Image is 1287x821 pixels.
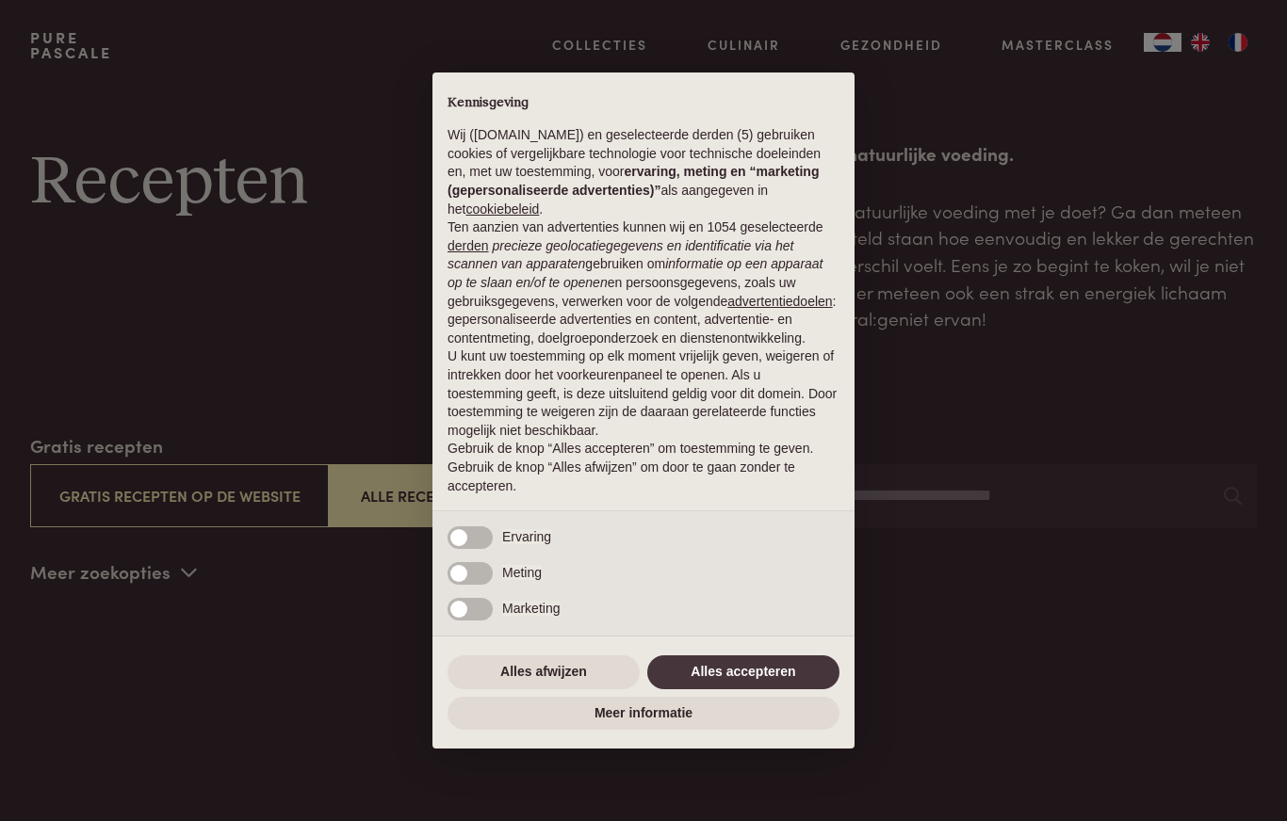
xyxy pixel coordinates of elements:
p: Ten aanzien van advertenties kunnen wij en 1054 geselecteerde gebruiken om en persoonsgegevens, z... [448,218,839,347]
button: advertentiedoelen [727,293,832,312]
span: Meting [502,565,542,580]
p: U kunt uw toestemming op elk moment vrijelijk geven, weigeren of intrekken door het voorkeurenpan... [448,347,839,440]
p: Wij ([DOMAIN_NAME]) en geselecteerde derden (5) gebruiken cookies of vergelijkbare technologie vo... [448,126,839,218]
button: derden [448,237,489,256]
button: Alles afwijzen [448,655,640,689]
button: Alles accepteren [647,655,839,689]
button: Meer informatie [448,697,839,731]
em: informatie op een apparaat op te slaan en/of te openen [448,256,823,290]
p: Gebruik de knop “Alles accepteren” om toestemming te geven. Gebruik de knop “Alles afwijzen” om d... [448,440,839,495]
h2: Kennisgeving [448,95,839,112]
em: precieze geolocatiegegevens en identificatie via het scannen van apparaten [448,238,793,272]
strong: ervaring, meting en “marketing (gepersonaliseerde advertenties)” [448,164,819,198]
span: Ervaring [502,529,551,544]
span: Marketing [502,601,560,616]
a: cookiebeleid [465,201,539,217]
